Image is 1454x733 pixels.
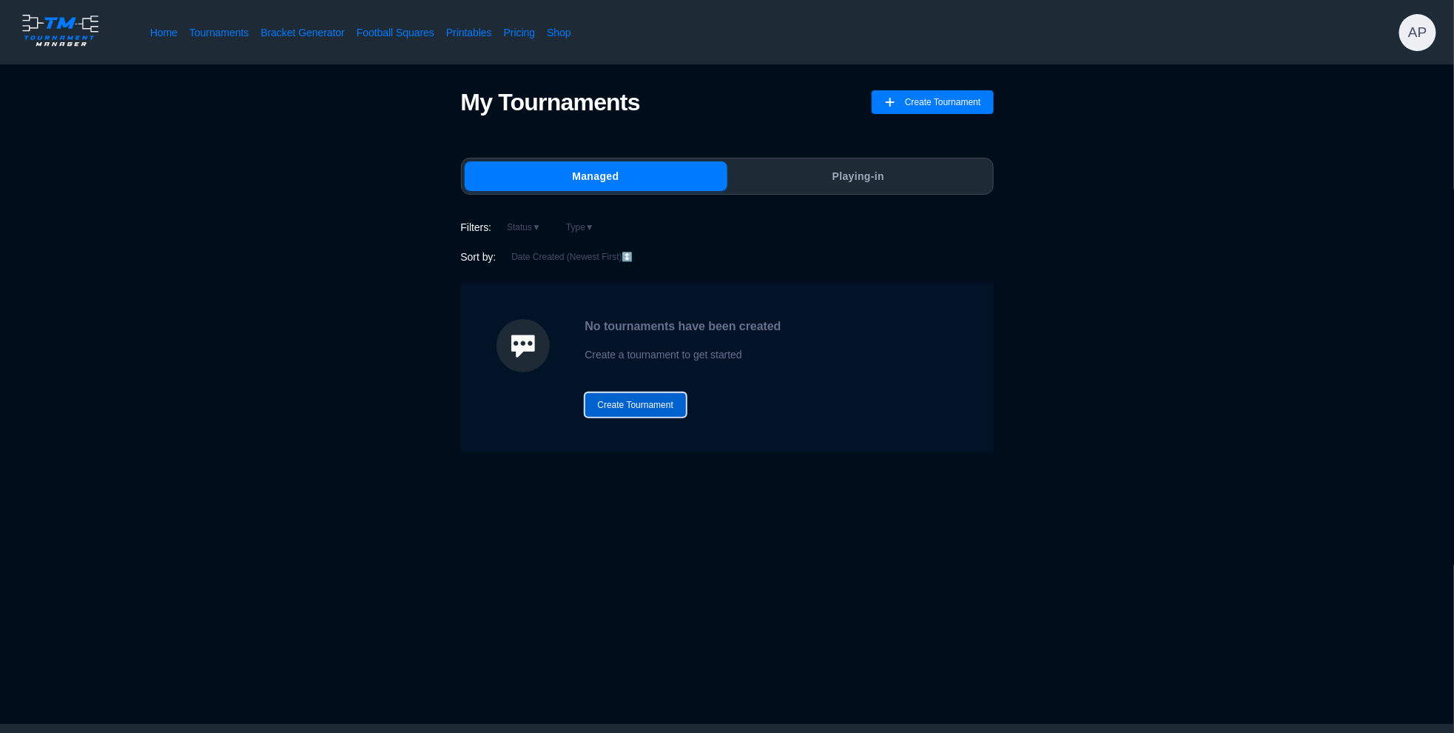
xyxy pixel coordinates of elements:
a: Home [150,25,178,40]
button: Create Tournament [585,393,687,417]
button: AP [1399,14,1436,51]
div: alfred perez [1399,14,1436,51]
span: Sort by: [461,250,497,264]
img: logo.ffa97a18e3bf2c7d.png [18,12,103,49]
button: Managed [465,161,727,191]
span: Create Tournament [905,90,981,114]
a: Printables [446,25,492,40]
button: Create Tournament [872,90,994,114]
a: Pricing [504,25,535,40]
p: Create a tournament to get started [585,346,781,364]
button: Playing-in [727,161,990,191]
a: Tournaments [189,25,249,40]
a: Shop [547,25,571,40]
button: Status▼ [497,218,551,236]
a: Bracket Generator [260,25,345,40]
span: Filters: [461,220,492,235]
h1: My Tournaments [461,88,640,116]
a: Football Squares [357,25,434,40]
button: Date Created (Newest First)↕️ [502,248,642,266]
h2: No tournaments have been created [585,319,781,334]
button: Type▼ [556,218,604,236]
